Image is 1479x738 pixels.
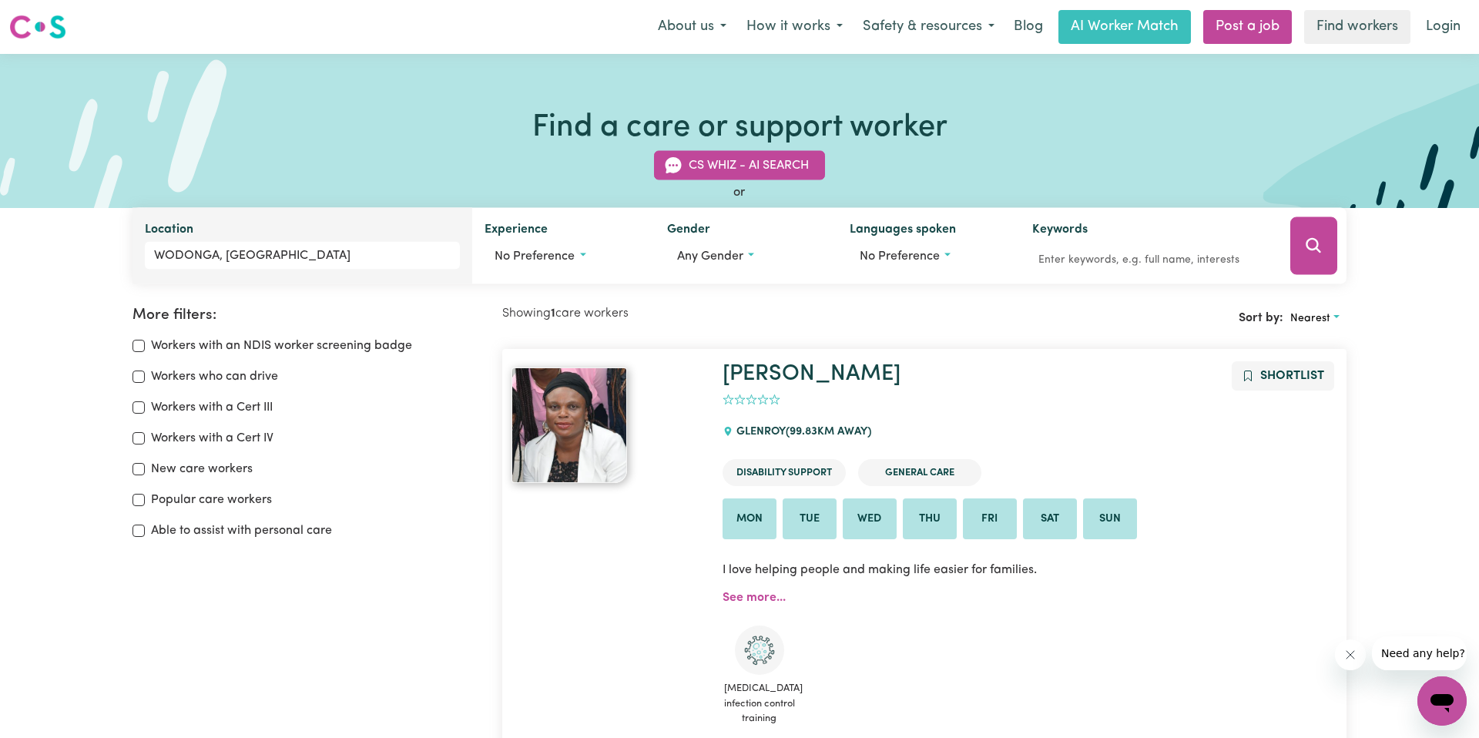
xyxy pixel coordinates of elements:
[1290,217,1337,275] button: Search
[723,675,797,732] span: [MEDICAL_DATA] infection control training
[723,592,786,604] a: See more...
[1032,248,1269,272] input: Enter keywords, e.g. full name, interests
[1417,676,1467,726] iframe: Button to launch messaging window
[858,459,981,486] li: General Care
[677,250,743,263] span: Any gender
[1232,361,1334,391] button: Add to shortlist
[850,242,1008,271] button: Worker language preferences
[1058,10,1191,44] a: AI Worker Match
[151,367,278,386] label: Workers who can drive
[151,398,273,417] label: Workers with a Cert III
[151,491,272,509] label: Popular care workers
[1290,313,1330,324] span: Nearest
[132,307,484,324] h2: More filters:
[1372,636,1467,670] iframe: Message from company
[1083,498,1137,540] li: Available on Sun
[723,363,900,385] a: [PERSON_NAME]
[1260,370,1324,382] span: Shortlist
[1004,10,1052,44] a: Blog
[723,411,880,453] div: GLENROY
[735,626,784,675] img: CS Academy: COVID-19 Infection Control Training course completed
[1304,10,1410,44] a: Find workers
[1023,498,1077,540] li: Available on Sat
[667,220,710,242] label: Gender
[151,429,273,448] label: Workers with a Cert IV
[495,250,575,263] span: No preference
[853,11,1004,43] button: Safety & resources
[786,426,871,438] span: ( 99.83 km away)
[1032,220,1088,242] label: Keywords
[1335,639,1366,670] iframe: Close message
[1417,10,1470,44] a: Login
[963,498,1017,540] li: Available on Fri
[723,391,780,409] div: add rating by typing an integer from 0 to 5 or pressing arrow keys
[783,498,837,540] li: Available on Tue
[532,109,947,146] h1: Find a care or support worker
[485,242,642,271] button: Worker experience options
[511,367,627,483] img: View Elena's profile
[736,11,853,43] button: How it works
[151,460,253,478] label: New care workers
[723,552,1337,589] p: I love helping people and making life easier for families.
[850,220,956,242] label: Languages spoken
[723,459,846,486] li: Disability Support
[1283,307,1347,330] button: Sort search results
[648,11,736,43] button: About us
[860,250,940,263] span: No preference
[145,242,460,270] input: Enter a suburb
[502,307,924,321] h2: Showing care workers
[485,220,548,242] label: Experience
[151,522,332,540] label: Able to assist with personal care
[723,498,776,540] li: Available on Mon
[1239,312,1283,324] span: Sort by:
[903,498,957,540] li: Available on Thu
[1203,10,1292,44] a: Post a job
[551,307,555,320] b: 1
[9,13,66,41] img: Careseekers logo
[9,9,66,45] a: Careseekers logo
[843,498,897,540] li: Available on Wed
[132,183,1347,202] div: or
[145,220,193,242] label: Location
[654,151,825,180] button: CS Whiz - AI Search
[151,337,412,355] label: Workers with an NDIS worker screening badge
[511,367,704,483] a: Elena
[667,242,825,271] button: Worker gender preference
